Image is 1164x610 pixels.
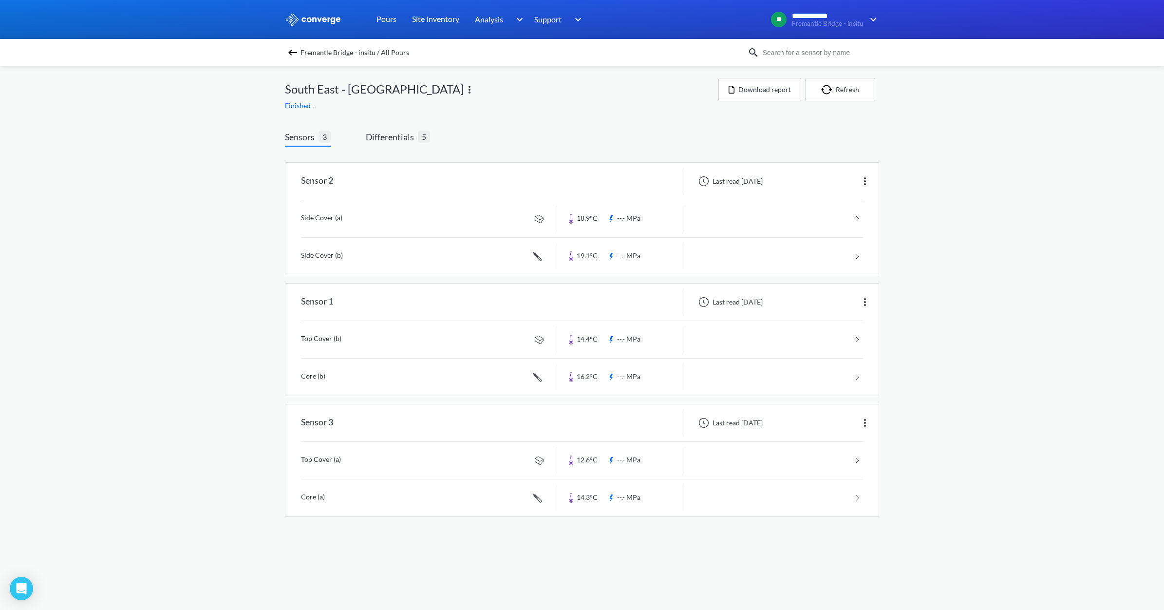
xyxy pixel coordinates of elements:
div: Sensor 1 [301,289,333,315]
span: Support [534,13,562,25]
img: more.svg [859,175,871,187]
span: 5 [418,131,430,143]
span: South East - [GEOGRAPHIC_DATA] [285,80,464,98]
div: Sensor 3 [301,410,333,436]
img: icon-refresh.svg [821,85,836,95]
img: icon-file.svg [729,86,734,94]
span: 3 [319,131,331,143]
img: logo_ewhite.svg [285,13,341,26]
span: Differentials [366,130,418,144]
img: backspace.svg [287,47,299,58]
div: Last read [DATE] [693,417,766,429]
img: more.svg [859,296,871,308]
div: Last read [DATE] [693,296,766,308]
img: downArrow.svg [510,14,526,25]
span: Sensors [285,130,319,144]
img: downArrow.svg [864,14,879,25]
span: Fremantle Bridge - insitu [792,20,864,27]
button: Download report [718,78,801,101]
div: Sensor 2 [301,169,333,194]
span: Finished [285,101,313,110]
img: more.svg [464,84,475,95]
span: Fremantle Bridge - insitu / All Pours [300,46,409,59]
div: Last read [DATE] [693,175,766,187]
img: downArrow.svg [568,14,584,25]
span: - [313,101,317,110]
div: Open Intercom Messenger [10,577,33,600]
span: Analysis [475,13,503,25]
button: Refresh [805,78,875,101]
input: Search for a sensor by name [759,47,877,58]
img: more.svg [859,417,871,429]
img: icon-search.svg [748,47,759,58]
